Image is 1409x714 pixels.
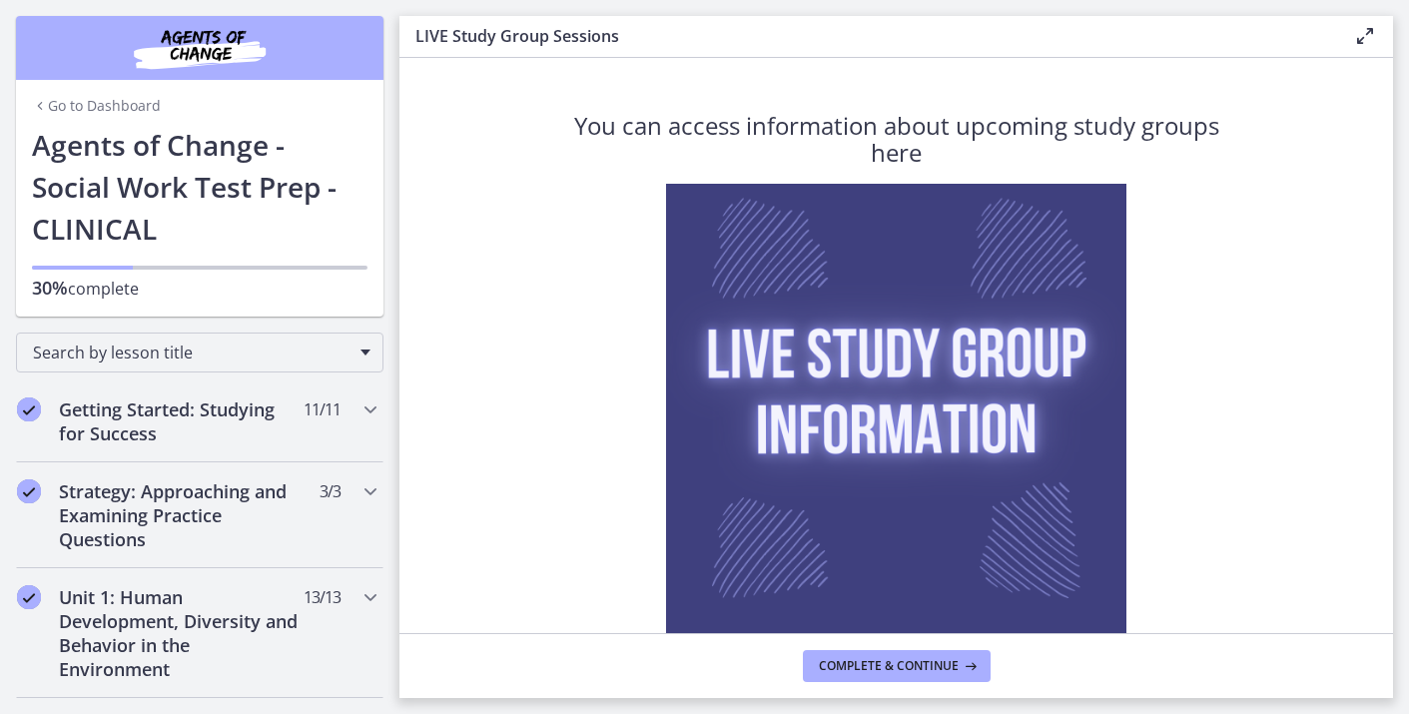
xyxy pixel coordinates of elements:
h3: LIVE Study Group Sessions [415,24,1321,48]
p: complete [32,276,367,301]
i: Completed [17,479,41,503]
i: Completed [17,585,41,609]
a: Go to Dashboard [32,96,161,116]
h2: Unit 1: Human Development, Diversity and Behavior in the Environment [59,585,303,681]
img: Live_Study_Group_Information.png [666,184,1126,644]
span: Search by lesson title [33,342,351,363]
span: 3 / 3 [320,479,341,503]
span: Complete & continue [819,658,959,674]
span: 13 / 13 [304,585,341,609]
img: Agents of Change [80,24,320,72]
h2: Getting Started: Studying for Success [59,397,303,445]
span: 11 / 11 [304,397,341,421]
button: Complete & continue [803,650,991,682]
i: Completed [17,397,41,421]
h1: Agents of Change - Social Work Test Prep - CLINICAL [32,124,367,250]
div: Search by lesson title [16,333,383,372]
span: You can access information about upcoming study groups here [574,109,1219,169]
h2: Strategy: Approaching and Examining Practice Questions [59,479,303,551]
span: 30% [32,276,68,300]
